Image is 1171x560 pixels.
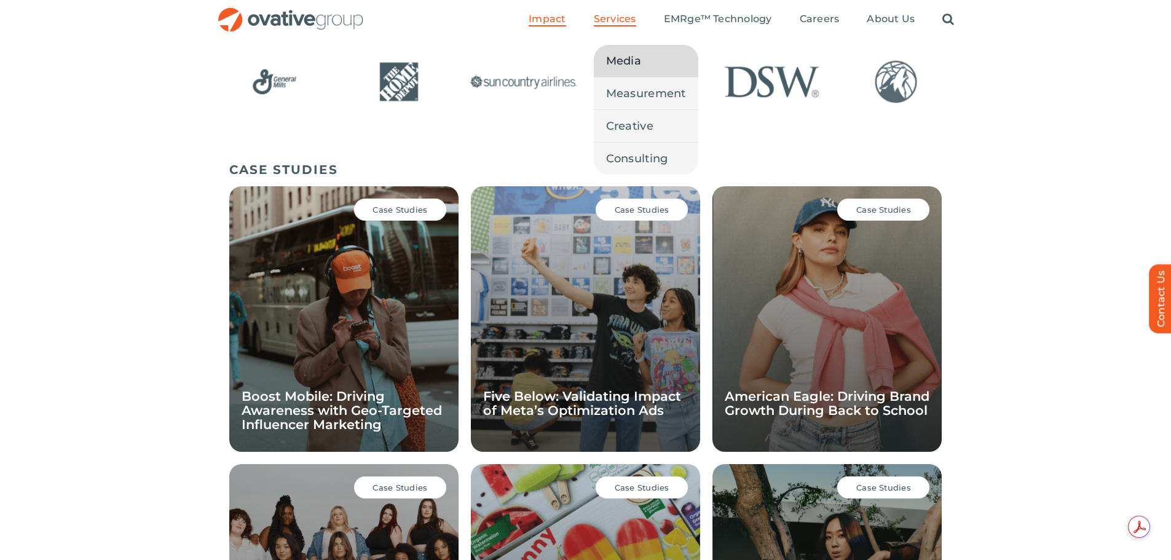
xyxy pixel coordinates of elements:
a: Creative [594,110,698,142]
span: EMRge™ Technology [664,13,772,25]
a: American Eagle: Driving Brand Growth During Back to School [725,388,929,418]
div: 11 / 24 [714,58,830,108]
h5: CASE STUDIES [229,162,942,177]
a: OG_Full_horizontal_RGB [217,6,365,18]
span: Careers [800,13,840,25]
a: Services [594,13,636,26]
a: Measurement [594,77,698,109]
a: Impact [529,13,566,26]
span: Consulting [606,150,668,167]
a: About Us [867,13,915,26]
span: About Us [867,13,915,25]
a: Five Below: Validating Impact of Meta’s Optimization Ads [483,388,681,418]
a: EMRge™ Technology [664,13,772,26]
span: Creative [606,117,653,135]
span: Impact [529,13,566,25]
span: Measurement [606,85,686,102]
div: 7 / 24 [216,58,333,108]
div: 8 / 24 [341,58,457,108]
span: Media [606,52,641,69]
span: Services [594,13,636,25]
a: Careers [800,13,840,26]
a: Search [942,13,954,26]
a: Media [594,45,698,77]
div: 9 / 24 [465,58,582,108]
div: 12 / 24 [838,58,954,108]
a: Boost Mobile: Driving Awareness with Geo-Targeted Influencer Marketing [242,388,442,432]
div: 10 / 24 [589,58,706,108]
a: Consulting [594,143,698,175]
